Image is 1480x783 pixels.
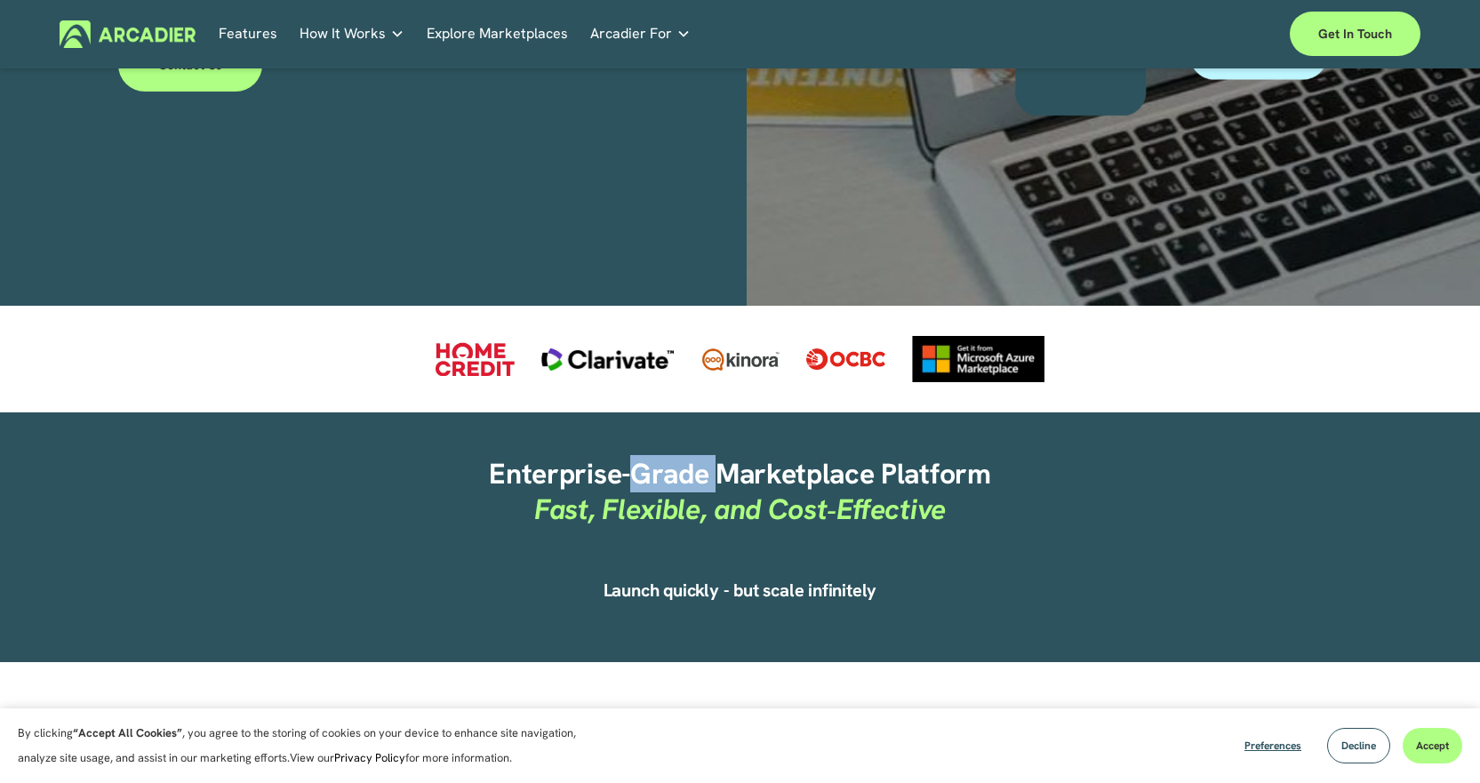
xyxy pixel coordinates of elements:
button: Preferences [1231,728,1315,763]
em: Fast, Flexible, and Cost‑Effective [534,491,946,528]
strong: Enterprise-Grade Marketplace Platform [489,455,990,492]
span: Arcadier For [590,21,672,46]
span: Decline [1341,739,1376,753]
a: Explore Marketplaces [427,20,568,48]
p: By clicking , you agree to the storing of cookies on your device to enhance site navigation, anal... [18,721,596,771]
a: Features [219,20,277,48]
iframe: Chat Widget [1391,698,1480,783]
a: Get in touch [1290,12,1420,56]
button: Decline [1327,728,1390,763]
a: folder dropdown [300,20,404,48]
a: folder dropdown [590,20,691,48]
span: Preferences [1244,739,1301,753]
span: How It Works [300,21,386,46]
strong: “Accept All Cookies” [73,725,182,740]
strong: Launch quickly - but scale infinitely [604,579,877,602]
img: Arcadier [60,20,196,48]
a: Privacy Policy [334,750,405,765]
